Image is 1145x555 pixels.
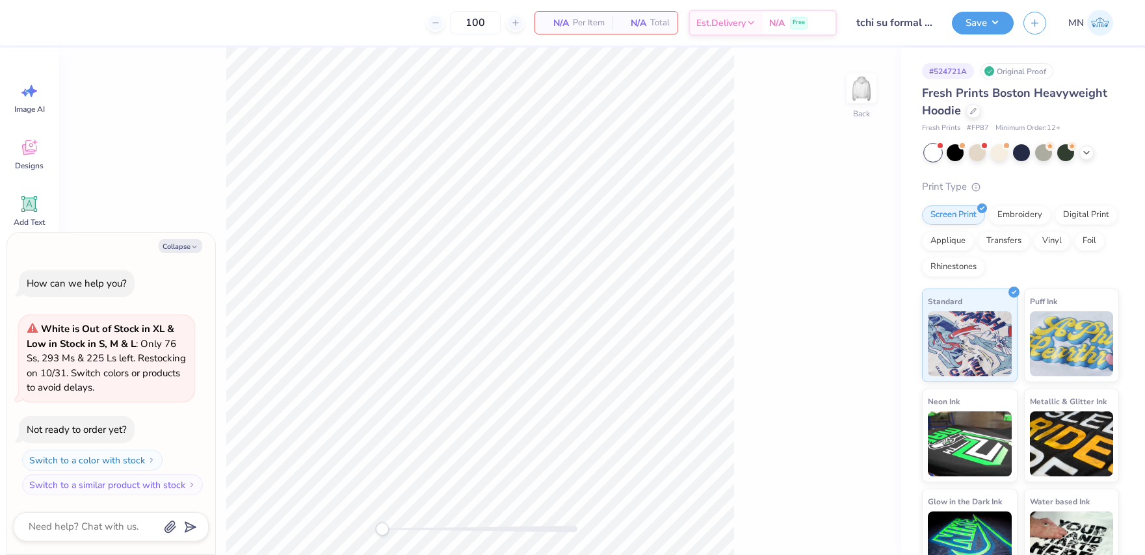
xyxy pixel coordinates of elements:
img: Switch to a similar product with stock [188,481,196,489]
img: Neon Ink [928,411,1012,476]
div: Vinyl [1034,231,1070,251]
span: Fresh Prints Boston Heavyweight Hoodie [922,85,1107,118]
span: # FP87 [967,123,989,134]
img: Switch to a color with stock [148,456,155,464]
span: Fresh Prints [922,123,960,134]
div: # 524721A [922,63,974,79]
button: Switch to a color with stock [22,450,163,471]
span: Image AI [14,104,45,114]
div: Print Type [922,179,1119,194]
button: Collapse [159,239,202,253]
div: Foil [1074,231,1105,251]
span: : Only 76 Ss, 293 Ms & 225 Ls left. Restocking on 10/31. Switch colors or products to avoid delays. [27,322,186,394]
button: Save [952,12,1014,34]
span: Puff Ink [1030,294,1057,308]
span: Neon Ink [928,394,960,408]
div: Embroidery [989,205,1051,225]
span: Per Item [573,16,605,30]
div: How can we help you? [27,277,127,290]
button: Switch to a similar product with stock [22,474,203,495]
img: Mark Navarro [1087,10,1113,36]
span: Add Text [14,217,45,227]
div: Rhinestones [922,257,985,277]
div: Back [853,108,870,120]
img: Puff Ink [1030,311,1114,376]
span: N/A [620,16,646,30]
span: Minimum Order: 12 + [995,123,1060,134]
span: Designs [15,161,44,171]
div: Screen Print [922,205,985,225]
img: Back [849,75,875,101]
strong: White is Out of Stock in XL & Low in Stock in S, M & L [27,322,174,350]
span: Glow in the Dark Ink [928,495,1002,508]
span: Metallic & Glitter Ink [1030,394,1107,408]
div: Digital Print [1055,205,1118,225]
div: Applique [922,231,974,251]
span: MN [1068,16,1084,31]
span: Standard [928,294,962,308]
div: Original Proof [980,63,1053,79]
div: Accessibility label [376,523,389,536]
div: Not ready to order yet? [27,423,127,436]
div: Transfers [978,231,1030,251]
input: Untitled Design [847,10,942,36]
span: N/A [769,16,785,30]
span: N/A [543,16,569,30]
img: Metallic & Glitter Ink [1030,411,1114,476]
span: Free [793,18,805,27]
span: Est. Delivery [696,16,746,30]
a: MN [1062,10,1119,36]
img: Standard [928,311,1012,376]
span: Total [650,16,670,30]
input: – – [450,11,501,34]
span: Water based Ink [1030,495,1090,508]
